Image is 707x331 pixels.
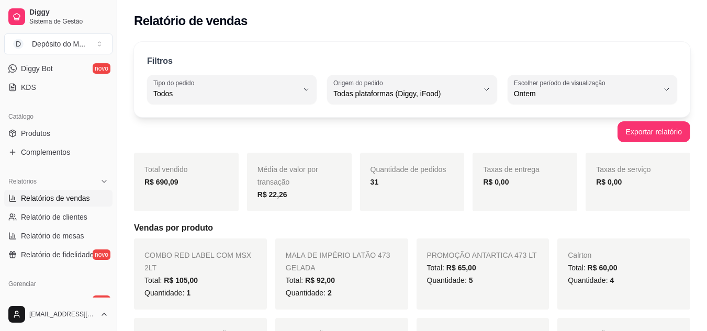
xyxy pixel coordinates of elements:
[144,165,188,174] span: Total vendido
[333,88,478,99] span: Todas plataformas (Diggy, iFood)
[514,78,609,87] label: Escolher período de visualização
[186,289,190,297] span: 1
[514,88,658,99] span: Ontem
[596,178,622,186] strong: R$ 0,00
[29,17,108,26] span: Sistema de Gestão
[21,295,65,306] span: Entregadores
[4,108,113,125] div: Catálogo
[4,190,113,207] a: Relatórios de vendas
[147,55,173,67] p: Filtros
[4,125,113,142] a: Produtos
[21,82,36,93] span: KDS
[4,227,113,244] a: Relatório de mesas
[144,276,198,284] span: Total:
[4,302,113,327] button: [EMAIL_ADDRESS][DOMAIN_NAME]
[305,276,335,284] span: R$ 92,00
[427,276,473,284] span: Quantidade:
[327,75,497,104] button: Origem do pedidoTodas plataformas (Diggy, iFood)
[257,165,318,186] span: Média de valor por transação
[4,60,113,77] a: Diggy Botnovo
[618,121,690,142] button: Exportar relatório
[371,178,379,186] strong: 31
[29,310,96,318] span: [EMAIL_ADDRESS][DOMAIN_NAME]
[29,8,108,17] span: Diggy
[568,264,617,272] span: Total:
[147,75,317,104] button: Tipo do pedidoTodos
[483,178,509,186] strong: R$ 0,00
[371,165,446,174] span: Quantidade de pedidos
[427,264,476,272] span: Total:
[286,289,332,297] span: Quantidade:
[4,246,113,263] a: Relatório de fidelidadenovo
[21,128,50,139] span: Produtos
[469,276,473,284] span: 5
[596,165,650,174] span: Taxas de serviço
[21,249,94,260] span: Relatório de fidelidade
[8,177,37,186] span: Relatórios
[21,212,87,222] span: Relatório de clientes
[427,251,537,259] span: PROMOÇÃO ANTARTICA 473 LT
[32,39,85,49] div: Depósito do M ...
[610,276,614,284] span: 4
[21,231,84,241] span: Relatório de mesas
[144,289,190,297] span: Quantidade:
[4,33,113,54] button: Select a team
[4,292,113,309] a: Entregadoresnovo
[21,63,53,74] span: Diggy Bot
[4,144,113,161] a: Complementos
[21,147,70,157] span: Complementos
[164,276,198,284] span: R$ 105,00
[4,79,113,96] a: KDS
[134,222,690,234] h5: Vendas por produto
[446,264,476,272] span: R$ 65,00
[588,264,618,272] span: R$ 60,00
[144,251,251,272] span: COMBO RED LABEL COM MSX 2LT
[144,178,178,186] strong: R$ 690,09
[286,276,335,284] span: Total:
[153,78,198,87] label: Tipo do pedido
[13,39,24,49] span: D
[483,165,539,174] span: Taxas de entrega
[257,190,287,199] strong: R$ 22,26
[153,88,298,99] span: Todos
[328,289,332,297] span: 2
[4,276,113,292] div: Gerenciar
[333,78,386,87] label: Origem do pedido
[508,75,677,104] button: Escolher período de visualizaçãoOntem
[21,193,90,203] span: Relatórios de vendas
[4,209,113,225] a: Relatório de clientes
[134,13,248,29] h2: Relatório de vendas
[4,4,113,29] a: DiggySistema de Gestão
[568,251,591,259] span: Calrton
[568,276,614,284] span: Quantidade:
[286,251,390,272] span: MALA DE IMPÉRIO LATÃO 473 GELADA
